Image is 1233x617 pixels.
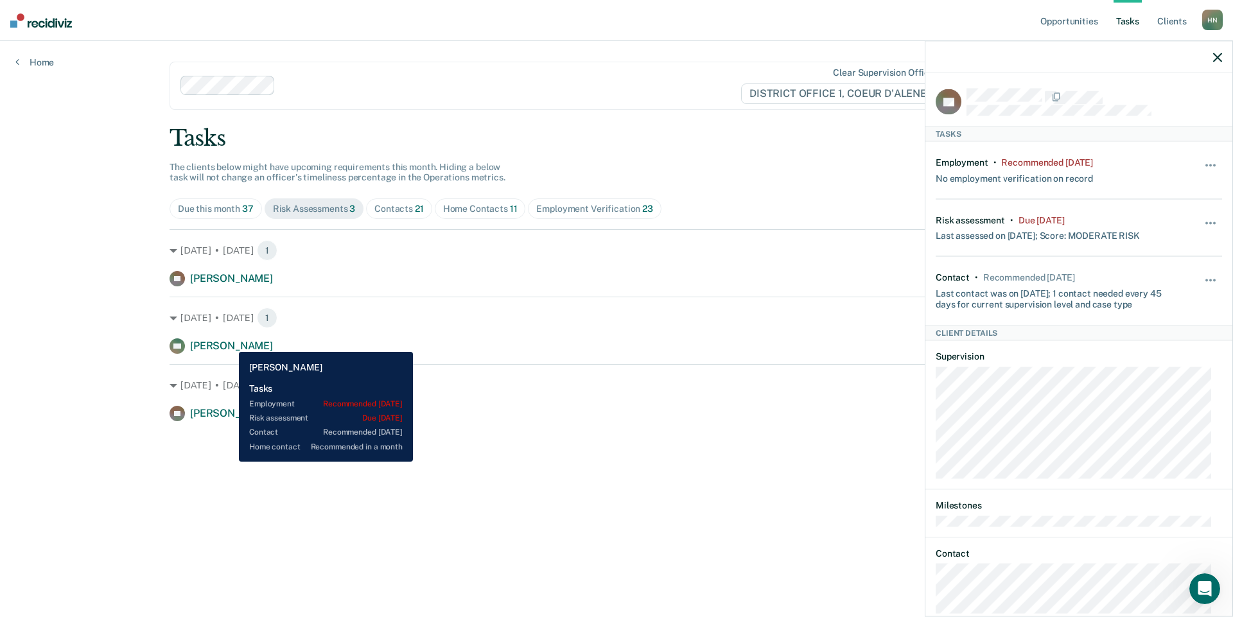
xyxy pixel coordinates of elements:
[170,125,1063,152] div: Tasks
[1189,573,1220,604] iframe: Intercom live chat
[349,204,355,214] span: 3
[15,56,54,68] a: Home
[936,225,1140,241] div: Last assessed on [DATE]; Score: MODERATE RISK
[936,168,1093,184] div: No employment verification on record
[925,126,1232,141] div: Tasks
[257,375,277,395] span: 1
[510,204,518,214] span: 11
[993,157,997,168] div: •
[1202,10,1223,30] div: H N
[1019,214,1065,225] div: Due 2 months ago
[190,272,273,284] span: [PERSON_NAME]
[936,351,1222,361] dt: Supervision
[443,204,518,214] div: Home Contacts
[936,272,970,283] div: Contact
[936,548,1222,559] dt: Contact
[925,325,1232,340] div: Client Details
[833,67,942,78] div: Clear supervision officers
[1001,157,1092,168] div: Recommended 4 months ago
[975,272,978,283] div: •
[257,240,277,261] span: 1
[170,308,1063,328] div: [DATE] • [DATE]
[190,407,273,419] span: [PERSON_NAME]
[242,204,254,214] span: 37
[741,83,945,104] span: DISTRICT OFFICE 1, COEUR D'ALENE
[170,162,505,183] span: The clients below might have upcoming requirements this month. Hiding a below task will not chang...
[178,204,254,214] div: Due this month
[415,204,424,214] span: 21
[936,500,1222,511] dt: Milestones
[536,204,652,214] div: Employment Verification
[642,204,653,214] span: 23
[10,13,72,28] img: Recidiviz
[983,272,1074,283] div: Recommended in 18 days
[936,282,1175,309] div: Last contact was on [DATE]; 1 contact needed every 45 days for current supervision level and case...
[1010,214,1013,225] div: •
[170,240,1063,261] div: [DATE] • [DATE]
[273,204,356,214] div: Risk Assessments
[374,204,424,214] div: Contacts
[936,214,1005,225] div: Risk assessment
[936,157,988,168] div: Employment
[170,375,1063,395] div: [DATE] • [DATE]
[190,340,273,352] span: [PERSON_NAME]
[257,308,277,328] span: 1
